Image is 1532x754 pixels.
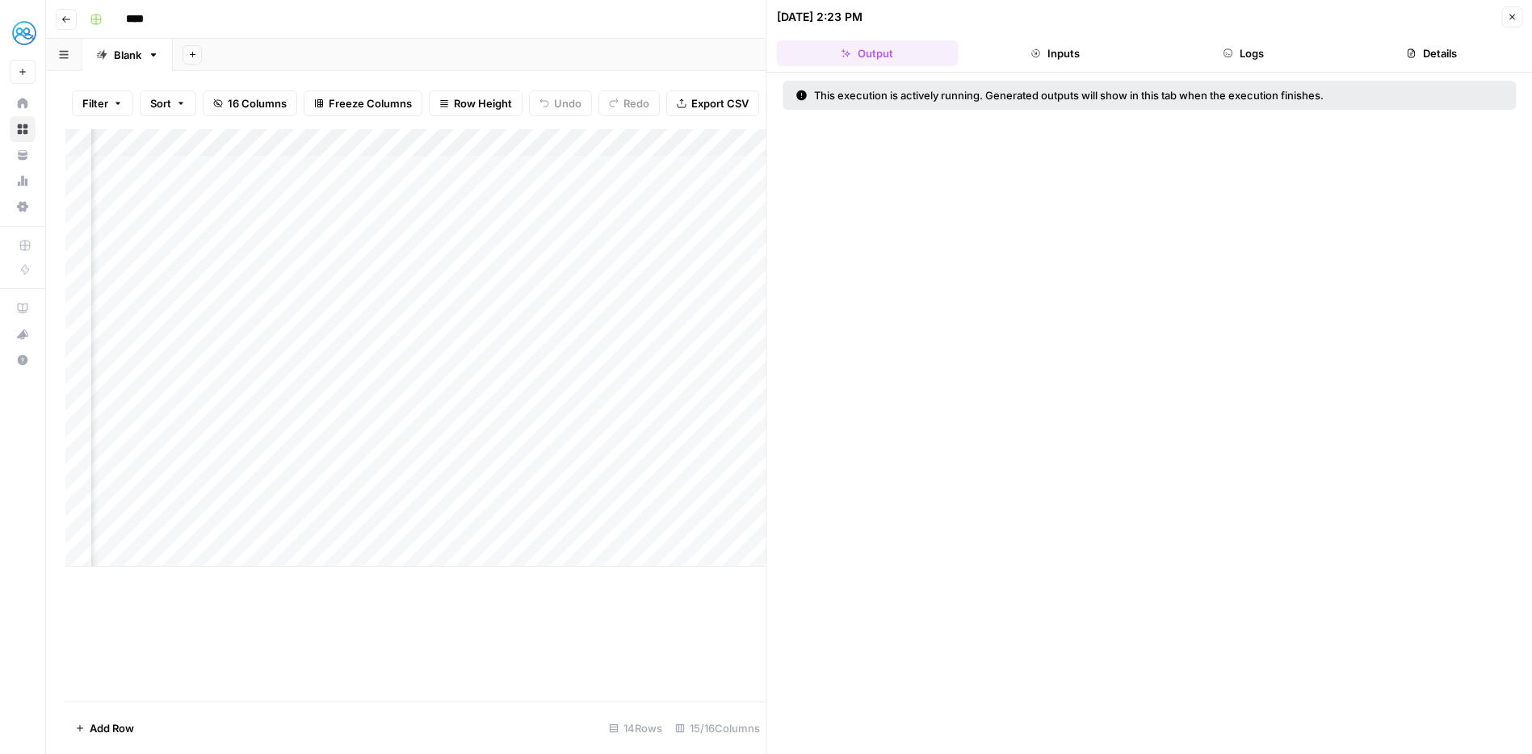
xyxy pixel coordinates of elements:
[72,90,133,116] button: Filter
[10,295,36,321] a: AirOps Academy
[598,90,660,116] button: Redo
[669,715,766,741] div: 15/16 Columns
[10,13,36,53] button: Workspace: MyHealthTeam
[10,90,36,116] a: Home
[529,90,592,116] button: Undo
[10,321,36,347] button: What's new?
[1341,40,1522,66] button: Details
[65,715,144,741] button: Add Row
[82,95,108,111] span: Filter
[10,168,36,194] a: Usage
[666,90,759,116] button: Export CSV
[691,95,749,111] span: Export CSV
[554,95,581,111] span: Undo
[203,90,297,116] button: 16 Columns
[623,95,649,111] span: Redo
[454,95,512,111] span: Row Height
[10,142,36,168] a: Your Data
[150,95,171,111] span: Sort
[1152,40,1334,66] button: Logs
[140,90,196,116] button: Sort
[10,322,35,346] div: What's new?
[114,47,141,63] div: Blank
[82,39,173,71] a: Blank
[429,90,523,116] button: Row Height
[90,720,134,736] span: Add Row
[329,95,412,111] span: Freeze Columns
[777,9,863,25] div: [DATE] 2:23 PM
[10,194,36,220] a: Settings
[602,715,669,741] div: 14 Rows
[796,87,1413,103] div: This execution is actively running. Generated outputs will show in this tab when the execution fi...
[10,347,36,373] button: Help + Support
[777,40,959,66] button: Output
[304,90,422,116] button: Freeze Columns
[10,19,39,48] img: MyHealthTeam Logo
[964,40,1146,66] button: Inputs
[228,95,287,111] span: 16 Columns
[10,116,36,142] a: Browse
